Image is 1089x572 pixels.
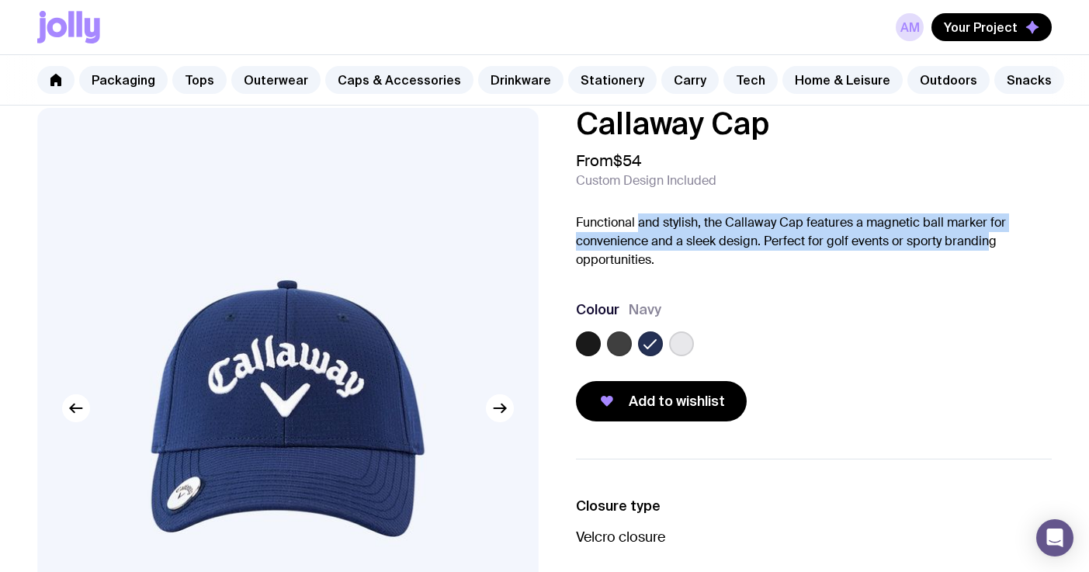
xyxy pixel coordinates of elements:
a: Outdoors [907,66,990,94]
a: Caps & Accessories [325,66,473,94]
h1: Callaway Cap [576,108,1053,139]
span: From [576,151,641,170]
a: Stationery [568,66,657,94]
button: Your Project [931,13,1052,41]
a: Outerwear [231,66,321,94]
span: $54 [613,151,641,171]
div: Open Intercom Messenger [1036,519,1073,556]
a: Packaging [79,66,168,94]
a: Tech [723,66,778,94]
span: Navy [629,300,661,319]
span: Add to wishlist [629,392,725,411]
h3: Closure type [576,497,1053,515]
h3: Colour [576,300,619,319]
a: Tops [172,66,227,94]
button: Add to wishlist [576,381,747,421]
span: Your Project [944,19,1018,35]
p: Functional and stylish, the Callaway Cap features a magnetic ball marker for convenience and a sl... [576,213,1053,269]
a: Carry [661,66,719,94]
a: Drinkware [478,66,564,94]
p: Velcro closure [576,528,1053,546]
a: Snacks [994,66,1064,94]
a: AM [896,13,924,41]
span: Custom Design Included [576,173,716,189]
a: Home & Leisure [782,66,903,94]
